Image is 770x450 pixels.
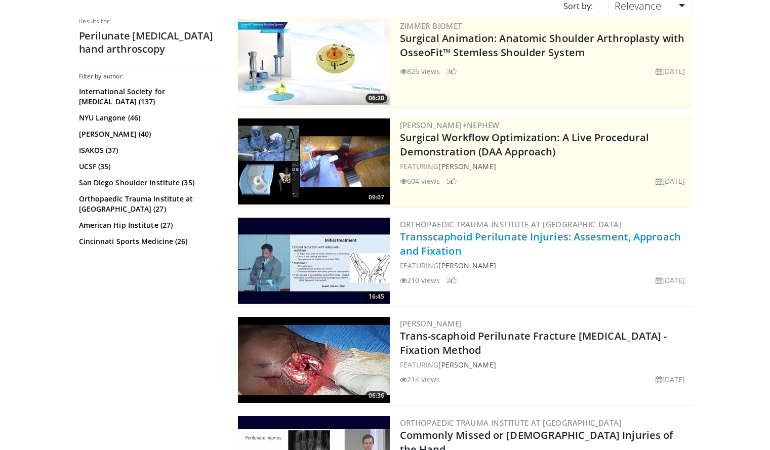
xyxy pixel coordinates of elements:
li: 5 [447,176,457,186]
a: Surgical Animation: Anatomic Shoulder Arthroplasty with OsseoFit™ Stemless Shoulder System [400,31,685,59]
a: [PERSON_NAME] [438,161,496,171]
img: 84e7f812-2061-4fff-86f6-cdff29f66ef4.300x170_q85_crop-smart_upscale.jpg [238,19,390,105]
span: 06:20 [366,94,387,103]
a: Surgical Workflow Optimization: A Live Procedural Demonstration (DAA Approach) [400,131,650,158]
a: International Society for [MEDICAL_DATA] (137) [79,87,218,107]
a: 16:45 [238,218,390,304]
a: American Hip Institute (27) [79,220,218,230]
a: Cincinnati Sports Medicine (26) [79,236,218,247]
a: Orthopaedic Trauma Institute at [GEOGRAPHIC_DATA] (27) [79,194,218,214]
li: 826 views [400,66,440,76]
div: FEATURING [400,161,690,172]
img: bcfc90b5-8c69-4b20-afee-af4c0acaf118.300x170_q85_crop-smart_upscale.jpg [238,118,390,204]
h2: Perilunate [MEDICAL_DATA] hand arthroscopy [79,29,221,56]
a: UCSF (35) [79,161,218,172]
a: [PERSON_NAME] [400,318,462,329]
li: [DATE] [656,176,685,186]
a: Zimmer Biomet [400,21,462,31]
span: 16:45 [366,292,387,301]
a: 09:07 [238,118,390,204]
a: [PERSON_NAME] [438,360,496,370]
li: [DATE] [656,66,685,76]
div: FEATURING [400,359,690,370]
li: [DATE] [656,374,685,385]
a: [PERSON_NAME] [438,261,496,270]
a: Orthopaedic Trauma Institute at [GEOGRAPHIC_DATA] [400,418,622,428]
a: Transscaphoid Perilunate Injuries: Assesment, Approach and Fixation [400,230,681,258]
li: [DATE] [656,275,685,285]
li: 210 views [400,275,440,285]
span: 09:07 [366,193,387,202]
a: 06:36 [238,317,390,403]
a: Trans-scaphoid Perilunate Fracture [MEDICAL_DATA] - Fixation Method [400,329,667,357]
li: 2 [447,275,457,285]
span: 06:36 [366,391,387,400]
a: [PERSON_NAME] (40) [79,129,218,139]
li: 604 views [400,176,440,186]
li: 214 views [400,374,440,385]
a: 06:20 [238,19,390,105]
a: ISAKOS (37) [79,145,218,155]
img: 94a55f52-0aa9-40e2-aefb-5a4b177818da.300x170_q85_crop-smart_upscale.jpg [238,218,390,304]
a: NYU Langone (46) [79,113,218,123]
p: Results for: [79,17,221,25]
h3: Filter by author: [79,72,221,80]
a: [PERSON_NAME]+Nephew [400,120,500,130]
a: San Diego Shoulder Institute (35) [79,178,218,188]
div: FEATURING [400,260,690,271]
a: Orthopaedic Trauma Institute at [GEOGRAPHIC_DATA] [400,219,622,229]
img: 2790ef8d-2ac5-44cd-bfdb-a594ce37a788.300x170_q85_crop-smart_upscale.jpg [238,317,390,403]
li: 3 [447,66,457,76]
